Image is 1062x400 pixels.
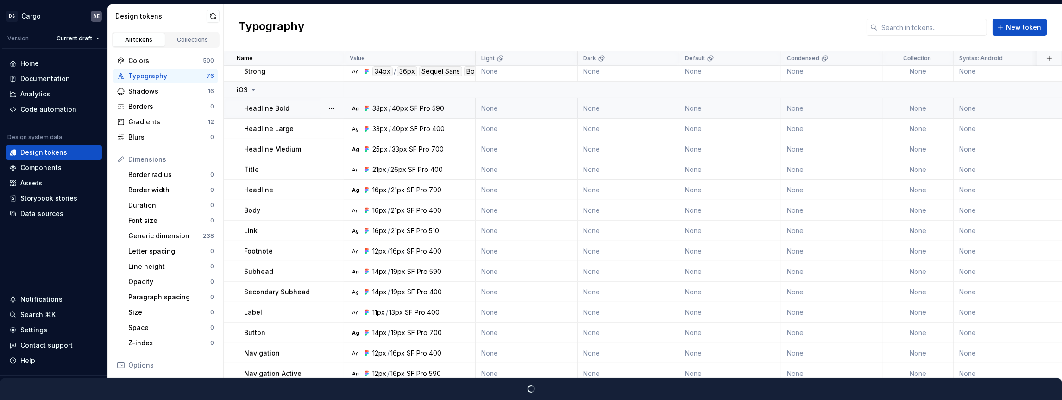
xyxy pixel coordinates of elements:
[429,226,439,235] div: 510
[476,159,578,180] td: None
[405,308,425,317] div: SF Pro
[429,267,441,276] div: 590
[20,194,77,203] div: Storybook stories
[578,139,679,159] td: None
[6,191,102,206] a: Storybook stories
[391,206,405,215] div: 21px
[781,61,883,82] td: None
[372,226,387,235] div: 16px
[685,55,705,62] p: Default
[170,36,216,44] div: Collections
[125,274,218,289] a: Opacity0
[397,66,417,76] div: 36px
[352,268,359,275] div: Ag
[128,308,210,317] div: Size
[429,247,441,256] div: 400
[203,57,214,64] div: 500
[387,247,390,256] div: /
[679,302,781,323] td: None
[113,130,218,145] a: Blurs0
[578,241,679,261] td: None
[372,124,388,133] div: 33px
[128,277,210,286] div: Opacity
[679,180,781,200] td: None
[125,305,218,320] a: Size0
[389,124,391,133] div: /
[244,349,280,358] p: Navigation
[352,227,359,235] div: Ag
[20,209,63,218] div: Data sources
[407,349,427,358] div: SF Pro
[476,302,578,323] td: None
[125,336,218,350] a: Z-index0
[781,363,883,384] td: None
[679,241,781,261] td: None
[128,338,210,348] div: Z-index
[210,171,214,178] div: 0
[578,61,679,82] td: None
[125,183,218,197] a: Border width0
[781,98,883,119] td: None
[679,159,781,180] td: None
[883,221,954,241] td: None
[388,287,390,297] div: /
[883,119,954,139] td: None
[578,159,679,180] td: None
[407,226,427,235] div: SF Pro
[6,102,102,117] a: Code automation
[476,200,578,221] td: None
[407,328,427,337] div: SF Pro
[679,61,781,82] td: None
[578,363,679,384] td: None
[392,104,408,113] div: 40px
[429,206,441,215] div: 400
[128,133,210,142] div: Blurs
[476,180,578,200] td: None
[113,69,218,83] a: Typography76
[391,185,405,195] div: 21px
[419,66,462,76] div: Sequel Sans
[578,221,679,241] td: None
[388,206,390,215] div: /
[1006,23,1041,32] span: New token
[476,363,578,384] td: None
[679,343,781,363] td: None
[578,200,679,221] td: None
[6,206,102,221] a: Data sources
[883,139,954,159] td: None
[904,55,931,62] p: Collection
[6,176,102,190] a: Assets
[20,105,76,114] div: Code automation
[407,247,427,256] div: SF Pro
[113,84,218,99] a: Shadows16
[388,226,390,235] div: /
[128,262,210,271] div: Line height
[208,88,214,95] div: 16
[352,166,359,173] div: Ag
[244,226,258,235] p: Link
[125,320,218,335] a: Space0
[390,247,405,256] div: 16px
[781,180,883,200] td: None
[244,206,260,215] p: Body
[883,282,954,302] td: None
[372,349,386,358] div: 12px
[578,323,679,343] td: None
[372,165,386,174] div: 21px
[210,103,214,110] div: 0
[128,376,210,385] div: Text decoration
[481,55,495,62] p: Light
[787,55,819,62] p: Condensed
[207,72,214,80] div: 76
[781,241,883,261] td: None
[128,155,214,164] div: Dimensions
[239,19,304,36] h2: Typography
[210,339,214,347] div: 0
[6,353,102,368] button: Help
[781,343,883,363] td: None
[20,148,67,157] div: Design tokens
[20,341,73,350] div: Contact support
[244,267,273,276] p: Subhead
[679,282,781,302] td: None
[781,221,883,241] td: None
